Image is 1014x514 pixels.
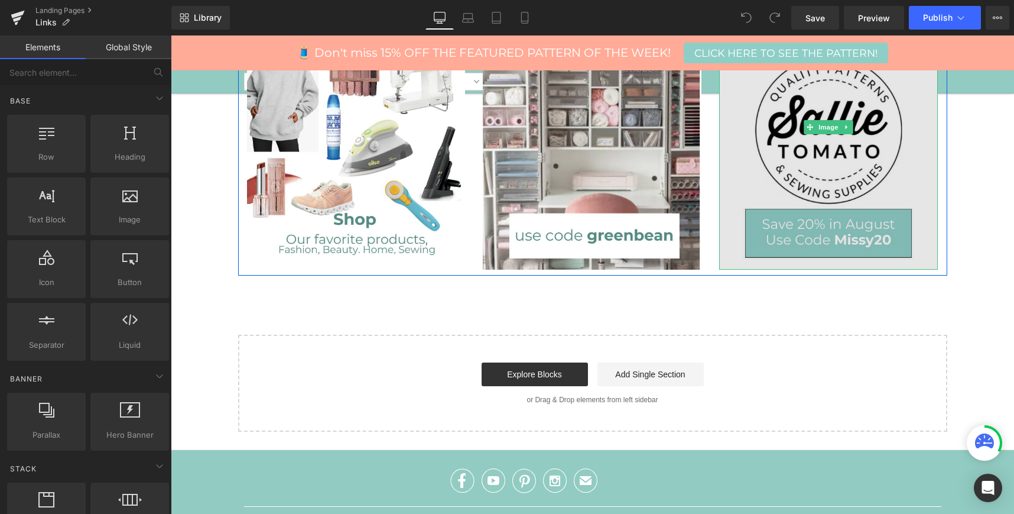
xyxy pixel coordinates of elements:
[454,6,482,30] a: Laptop
[427,327,533,351] a: Add Single Section
[923,13,953,22] span: Publish
[311,327,417,351] a: Explore Blocks
[86,360,758,368] p: or Drag & Drop elements from left sidebar
[94,429,165,441] span: Hero Banner
[279,441,304,457] a: 
[974,474,1002,502] div: Open Intercom Messenger
[986,6,1009,30] button: More
[126,10,500,24] span: 🧵 Don't miss 15% OFF THE FEATURED PATTERN OF THE WEEK!
[35,18,57,27] span: Links
[482,6,511,30] a: Tablet
[9,463,38,474] span: Stack
[86,35,171,59] a: Global Style
[513,7,717,28] a: CLICK HERE TO SEE THE PATTERN!
[94,151,165,163] span: Heading
[342,441,365,457] a: 
[194,12,222,23] span: Library
[35,6,171,15] a: Landing Pages
[9,95,32,106] span: Base
[372,441,396,457] a: 
[844,6,904,30] a: Preview
[511,6,539,30] a: Mobile
[763,6,786,30] button: Redo
[171,6,230,30] a: New Library
[670,85,682,99] a: Expand / Collapse
[94,276,165,289] span: Button
[646,85,671,99] span: Image
[94,214,165,226] span: Image
[9,373,44,384] span: Banner
[11,276,82,289] span: Icon
[11,339,82,351] span: Separator
[425,6,454,30] a: Desktop
[734,6,758,30] button: Undo
[11,214,82,226] span: Text Block
[858,12,890,24] span: Preview
[403,441,427,457] a: ✉
[94,339,165,351] span: Liquid
[311,441,334,457] a: 
[805,12,825,24] span: Save
[11,151,82,163] span: Row
[11,429,82,441] span: Parallax
[909,6,981,30] button: Publish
